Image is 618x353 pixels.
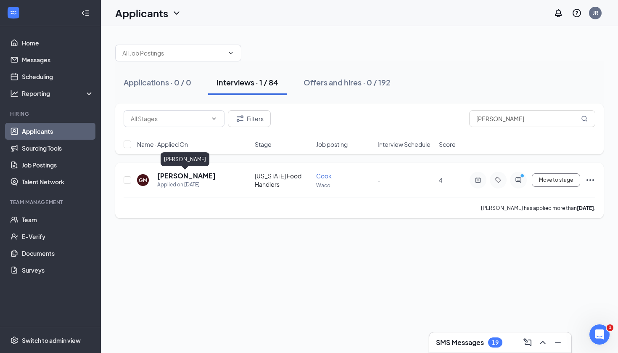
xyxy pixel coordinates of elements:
[22,123,94,140] a: Applicants
[532,173,580,187] button: Move to stage
[585,175,595,185] svg: Ellipses
[22,228,94,245] a: E-Verify
[593,9,598,16] div: JR
[10,89,18,98] svg: Analysis
[539,177,573,183] span: Move to stage
[22,211,94,228] a: Team
[227,50,234,56] svg: ChevronDown
[228,110,271,127] button: Filter Filters
[581,115,588,122] svg: MagnifyingGlass
[538,337,548,348] svg: ChevronUp
[122,48,224,58] input: All Job Postings
[577,205,594,211] b: [DATE]
[131,114,207,123] input: All Stages
[22,262,94,279] a: Surveys
[22,140,94,157] a: Sourcing Tools
[572,8,582,18] svg: QuestionInfo
[10,199,92,206] div: Team Management
[469,110,595,127] input: Search in interviews
[22,245,94,262] a: Documents
[492,339,499,346] div: 19
[22,157,94,173] a: Job Postings
[22,336,81,345] div: Switch to admin view
[518,173,528,180] svg: PrimaryDot
[22,51,94,68] a: Messages
[436,338,484,347] h3: SMS Messages
[22,68,94,85] a: Scheduling
[473,177,483,183] svg: ActiveNote
[255,140,272,149] span: Stage
[157,171,216,180] h5: [PERSON_NAME]
[137,140,188,149] span: Name · Applied On
[551,336,565,349] button: Minimize
[316,172,332,180] span: Cook
[378,140,430,149] span: Interview Schedule
[139,177,147,184] div: GM
[22,35,94,51] a: Home
[115,6,168,20] h1: Applicants
[255,172,311,188] div: [US_STATE] Food Handlers
[316,182,372,189] p: Waco
[9,8,18,17] svg: WorkstreamLogo
[589,324,610,345] iframe: Intercom live chat
[22,173,94,190] a: Talent Network
[124,77,191,88] div: Applications · 0 / 0
[607,324,613,331] span: 1
[157,180,216,189] div: Applied on [DATE]
[217,77,278,88] div: Interviews · 1 / 84
[523,337,533,348] svg: ComposeMessage
[521,336,534,349] button: ComposeMessage
[10,110,92,117] div: Hiring
[513,177,523,183] svg: ActiveChat
[481,204,595,212] p: [PERSON_NAME] has applied more than .
[553,8,563,18] svg: Notifications
[493,177,503,183] svg: Tag
[439,140,456,149] span: Score
[235,114,245,124] svg: Filter
[536,336,549,349] button: ChevronUp
[211,115,217,122] svg: ChevronDown
[10,336,18,345] svg: Settings
[161,152,209,166] div: [PERSON_NAME]
[553,337,563,348] svg: Minimize
[304,77,391,88] div: Offers and hires · 0 / 192
[81,9,90,17] svg: Collapse
[172,8,182,18] svg: ChevronDown
[378,176,380,184] span: -
[316,140,348,149] span: Job posting
[439,176,442,184] span: 4
[22,89,94,98] div: Reporting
